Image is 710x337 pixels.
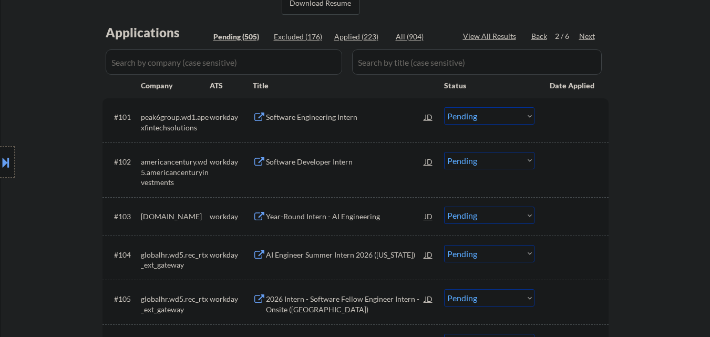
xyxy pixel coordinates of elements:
[141,294,210,314] div: globalhr.wd5.rec_rtx_ext_gateway
[424,245,434,264] div: JD
[550,80,596,91] div: Date Applied
[266,294,425,314] div: 2026 Intern - Software Fellow Engineer Intern - Onsite ([GEOGRAPHIC_DATA])
[141,250,210,270] div: globalhr.wd5.rec_rtx_ext_gateway
[531,31,548,42] div: Back
[114,294,132,304] div: #105
[266,211,425,222] div: Year-Round Intern - AI Engineering
[444,76,534,95] div: Status
[555,31,579,42] div: 2 / 6
[266,112,425,122] div: Software Engineering Intern
[463,31,519,42] div: View All Results
[210,80,253,91] div: ATS
[210,294,253,304] div: workday
[210,250,253,260] div: workday
[396,32,448,42] div: All (904)
[334,32,387,42] div: Applied (223)
[253,80,434,91] div: Title
[579,31,596,42] div: Next
[213,32,266,42] div: Pending (505)
[424,107,434,126] div: JD
[266,250,425,260] div: AI Engineer Summer Intern 2026 ([US_STATE])
[424,289,434,308] div: JD
[424,207,434,226] div: JD
[106,49,342,75] input: Search by company (case sensitive)
[210,157,253,167] div: workday
[266,157,425,167] div: Software Developer Intern
[424,152,434,171] div: JD
[210,211,253,222] div: workday
[210,112,253,122] div: workday
[274,32,326,42] div: Excluded (176)
[352,49,602,75] input: Search by title (case sensitive)
[106,26,210,39] div: Applications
